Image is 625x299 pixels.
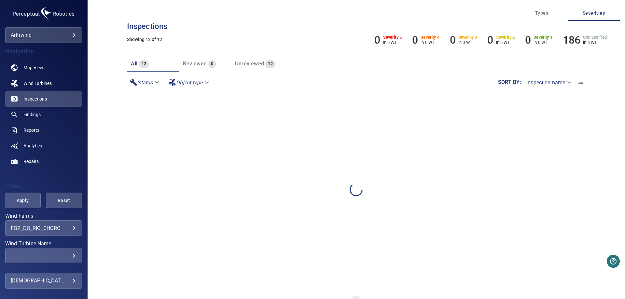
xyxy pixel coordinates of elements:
[54,197,74,205] span: Reset
[23,80,52,87] span: Wind Turbines
[576,77,585,88] button: Sort list from oldest to newest
[374,34,402,46] li: Severity 5
[520,9,564,17] span: Types
[127,37,585,42] h5: Showing 12 of 12
[421,35,439,40] h6: Severity 4
[383,35,402,40] h6: Severity 5
[412,34,439,46] li: Severity 4
[5,122,82,138] a: reports noActive
[583,35,607,40] h6: Unclassified
[166,77,213,88] div: Object type
[525,34,552,46] li: Severity 1
[563,34,580,46] h6: 186
[583,40,607,45] p: in 4 WT
[421,40,439,45] p: in 0 WT
[572,9,616,17] span: Severities
[183,61,207,67] span: Reviewed
[5,48,82,55] h4: Navigation
[458,40,477,45] p: in 0 WT
[5,107,82,122] a: findings noActive
[208,60,216,68] span: 0
[235,61,264,67] span: Unreviewed
[139,60,149,68] span: 12
[5,248,82,264] div: Wind Turbine Name
[450,34,477,46] li: Severity 3
[265,60,275,68] span: 12
[23,64,43,71] span: Map View
[5,91,82,107] a: inspections active
[46,193,82,208] button: Reset
[23,111,41,118] span: Findings
[5,220,82,236] div: Wind Farms
[5,60,82,75] a: map noActive
[11,225,76,231] div: FOZ_DO_RIO_CHORO
[5,27,82,43] div: arthwind
[23,158,39,165] span: Repairs
[487,34,493,46] h6: 0
[11,30,76,40] div: arthwind
[176,79,202,86] em: Object type
[127,22,585,31] h3: Inspections
[5,154,82,169] a: repairs noActive
[525,34,531,46] h6: 0
[498,80,521,85] label: Sort by :
[534,40,552,45] p: in 0 WT
[137,79,153,86] em: Status
[412,34,418,46] h6: 0
[458,35,477,40] h6: Severity 3
[5,75,82,91] a: windturbines noActive
[131,61,137,67] span: All
[496,40,515,45] p: in 0 WT
[374,34,380,46] h6: 0
[127,77,163,88] div: Status
[383,40,402,45] p: in 0 WT
[11,276,76,286] div: [DEMOGRAPHIC_DATA] Proenca
[23,96,47,102] span: Inspections
[521,77,576,88] div: Inspection name
[5,241,82,246] label: Wind Turbine Name
[450,34,456,46] h6: 0
[13,197,33,205] span: Apply
[563,34,607,46] li: Severity Unclassified
[534,35,552,40] h6: Severity 1
[5,183,82,189] h4: Filters
[496,35,515,40] h6: Severity 2
[5,213,82,219] label: Wind Farms
[23,127,39,133] span: Reports
[11,5,76,22] img: arthwind-logo
[5,138,82,154] a: analytics noActive
[5,193,41,208] button: Apply
[23,143,42,149] span: Analytics
[487,34,515,46] li: Severity 2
